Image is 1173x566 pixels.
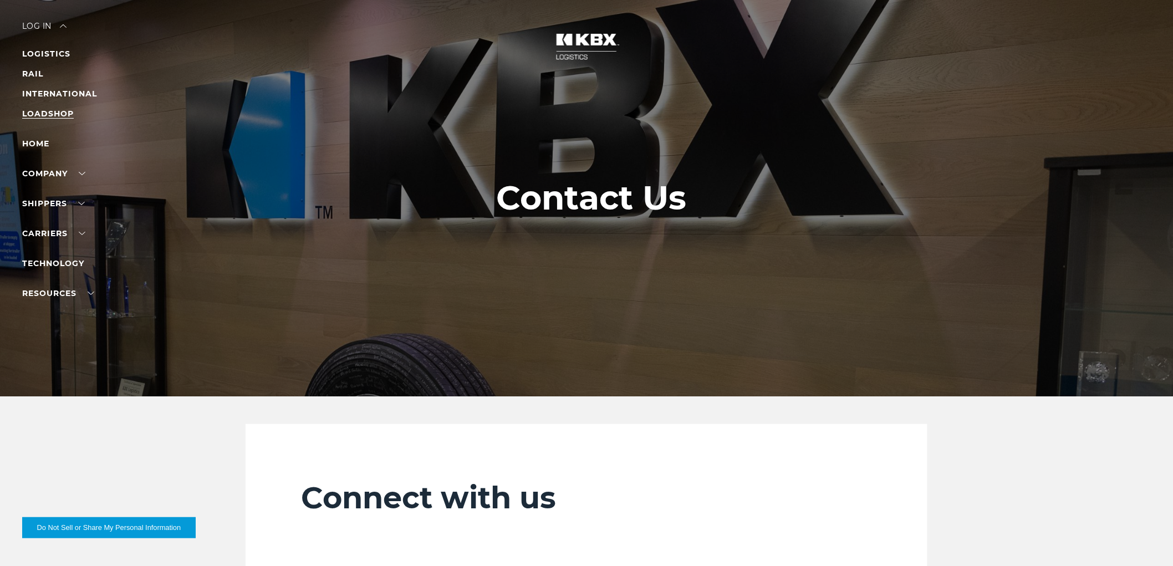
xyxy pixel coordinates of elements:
[22,198,85,208] a: SHIPPERS
[60,24,67,28] img: arrow
[22,109,74,119] a: LOADSHOP
[22,169,85,179] a: Company
[22,288,94,298] a: RESOURCES
[22,49,70,59] a: LOGISTICS
[22,139,49,149] a: Home
[545,22,628,71] img: kbx logo
[301,480,872,516] h2: Connect with us
[22,228,85,238] a: Carriers
[22,517,196,538] button: Do Not Sell or Share My Personal Information
[22,89,97,99] a: INTERNATIONAL
[496,179,686,217] h1: Contact Us
[22,69,43,79] a: RAIL
[22,258,84,268] a: Technology
[22,22,67,38] div: Log in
